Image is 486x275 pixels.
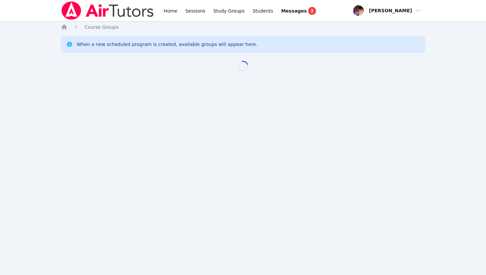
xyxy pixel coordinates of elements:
[281,8,306,14] span: Messages
[61,24,425,30] nav: Breadcrumb
[85,24,119,30] a: Course Groups
[61,1,154,20] img: Air Tutors
[77,41,258,48] div: When a new scheduled program is created, available groups will appear here.
[308,7,316,15] span: 2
